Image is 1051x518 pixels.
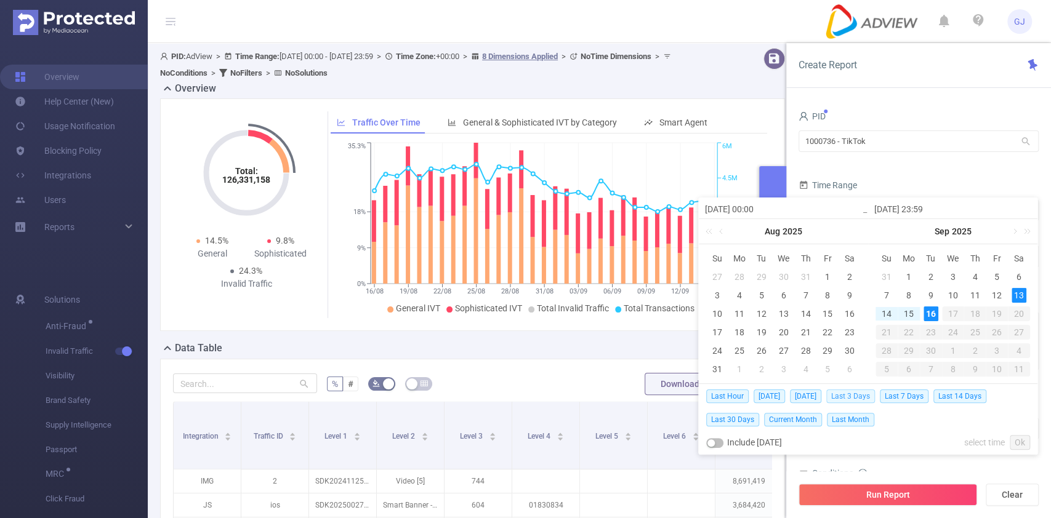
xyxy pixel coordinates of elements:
[839,253,861,264] span: Sa
[942,362,964,377] div: 8
[239,266,262,276] span: 24.3%
[798,362,813,377] div: 4
[706,305,728,323] td: August 10, 2025
[467,287,485,295] tspan: 25/08
[751,341,773,360] td: August 26, 2025
[175,81,216,96] h2: Overview
[706,249,728,268] th: Sun
[246,247,315,260] div: Sophisticated
[920,249,942,268] th: Tue
[820,362,835,377] div: 5
[986,268,1008,286] td: September 5, 2025
[1008,305,1030,323] td: September 20, 2025
[459,52,471,61] span: >
[798,288,813,303] div: 7
[1009,219,1020,244] a: Next month (PageDown)
[728,249,751,268] th: Mon
[754,306,769,321] div: 12
[799,59,857,71] span: Create Report
[942,253,964,264] span: We
[706,253,728,264] span: Su
[773,360,795,378] td: September 3, 2025
[942,305,964,323] td: September 17, 2025
[581,52,651,61] b: No Time Dimensions
[986,360,1008,378] td: October 10, 2025
[820,269,835,284] div: 1
[706,268,728,286] td: July 27, 2025
[942,360,964,378] td: October 8, 2025
[15,138,102,163] a: Blocking Policy
[794,249,816,268] th: Thu
[820,306,835,321] div: 15
[876,325,898,340] div: 21
[637,287,655,295] tspan: 09/09
[703,219,719,244] a: Last year (Control + left)
[773,341,795,360] td: August 27, 2025
[728,268,751,286] td: July 28, 2025
[751,249,773,268] th: Tue
[776,306,791,321] div: 13
[942,343,964,358] div: 1
[942,286,964,305] td: September 10, 2025
[986,249,1008,268] th: Fri
[816,341,839,360] td: August 29, 2025
[754,362,769,377] div: 2
[276,236,294,245] span: 9.8%
[820,288,835,303] div: 8
[262,68,274,78] span: >
[839,305,861,323] td: August 16, 2025
[898,360,920,378] td: October 6, 2025
[967,269,982,284] div: 4
[722,143,732,151] tspan: 6M
[396,303,440,313] span: General IVT
[763,219,781,244] a: Aug
[920,362,942,377] div: 7
[175,341,222,356] h2: Data Table
[502,287,520,295] tspan: 28/08
[798,269,813,284] div: 31
[842,306,857,321] div: 16
[989,269,1004,284] div: 5
[773,268,795,286] td: July 30, 2025
[986,253,1008,264] span: Fr
[964,306,986,321] div: 18
[207,68,219,78] span: >
[942,268,964,286] td: September 3, 2025
[942,249,964,268] th: Wed
[794,253,816,264] span: Th
[799,111,826,121] span: PID
[920,323,942,341] td: September 23, 2025
[874,202,1031,217] input: End date
[920,305,942,323] td: September 16, 2025
[816,360,839,378] td: September 5, 2025
[876,341,898,360] td: September 28, 2025
[816,286,839,305] td: August 8, 2025
[352,118,421,127] span: Traffic Over Time
[353,208,366,216] tspan: 18%
[624,303,695,313] span: Total Transactions
[710,362,725,377] div: 31
[986,305,1008,323] td: September 19, 2025
[46,487,148,511] span: Click Fraud
[1008,325,1030,340] div: 27
[751,305,773,323] td: August 12, 2025
[790,389,821,403] span: [DATE]
[1008,306,1030,321] div: 20
[46,322,91,330] span: Anti-Fraud
[942,306,964,321] div: 17
[842,343,857,358] div: 30
[816,305,839,323] td: August 15, 2025
[764,413,822,426] span: Current Month
[986,325,1008,340] div: 26
[876,360,898,378] td: October 5, 2025
[710,269,725,284] div: 27
[945,269,960,284] div: 3
[1014,9,1025,34] span: GJ
[986,362,1008,377] div: 10
[212,52,224,61] span: >
[876,362,898,377] div: 5
[879,288,894,303] div: 7
[799,180,857,190] span: Time Range
[754,325,769,340] div: 19
[463,118,617,127] span: General & Sophisticated IVT by Category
